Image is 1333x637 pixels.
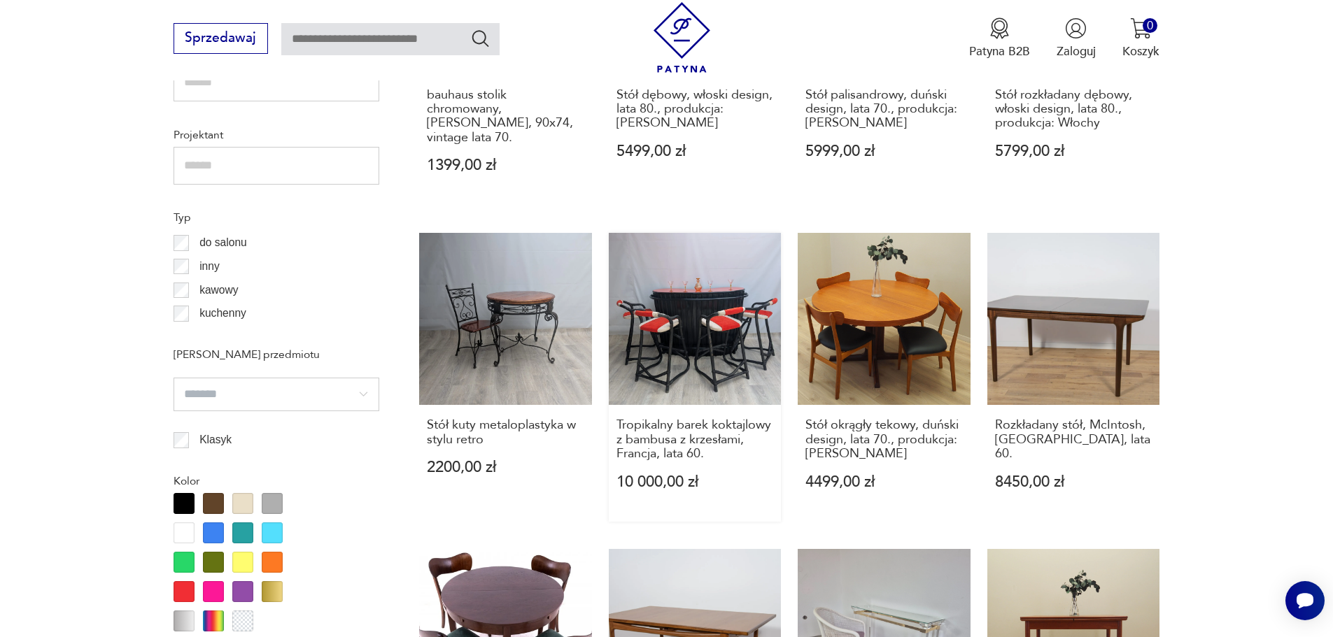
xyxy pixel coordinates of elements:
button: Patyna B2B [969,17,1030,59]
p: Typ [174,208,379,227]
h3: Stół kuty metaloplastyka w stylu retro [427,418,584,447]
div: 0 [1143,18,1157,33]
button: Sprzedawaj [174,23,268,54]
h3: Rozkładany stół, McIntosh, [GEOGRAPHIC_DATA], lata 60. [995,418,1152,461]
p: inny [199,257,220,275]
p: 1399,00 zł [427,158,584,173]
p: 10 000,00 zł [616,475,774,489]
a: Tropikalny barek koktajlowy z bambusa z krzesłami, Francja, lata 60.Tropikalny barek koktajlowy z... [609,233,782,522]
h3: Stół okrągły tekowy, duński design, lata 70., produkcja: [PERSON_NAME] [805,418,963,461]
p: 5499,00 zł [616,144,774,159]
h3: Stół rozkładany dębowy, włoski design, lata 80., produkcja: Włochy [995,88,1152,131]
img: Ikona medalu [989,17,1010,39]
h3: Stół dębowy, włoski design, lata 80., produkcja: [PERSON_NAME] [616,88,774,131]
button: Szukaj [470,28,491,48]
a: Sprzedawaj [174,34,268,45]
h3: Stół palisandrowy, duński design, lata 70., produkcja: [PERSON_NAME] [805,88,963,131]
p: 2200,00 zł [427,460,584,475]
p: do salonu [199,234,247,252]
p: [PERSON_NAME] przedmiotu [174,345,379,364]
p: Koszyk [1122,43,1159,59]
p: Projektant [174,126,379,144]
a: Ikona medaluPatyna B2B [969,17,1030,59]
p: Zaloguj [1057,43,1096,59]
iframe: Smartsupp widget button [1285,581,1325,620]
a: Rozkładany stół, McIntosh, Wielka Brytania, lata 60.Rozkładany stół, McIntosh, [GEOGRAPHIC_DATA],... [987,233,1160,522]
img: Patyna - sklep z meblami i dekoracjami vintage [647,2,717,73]
h3: Tropikalny barek koktajlowy z bambusa z krzesłami, Francja, lata 60. [616,418,774,461]
h3: bauhaus stolik chromowany, [PERSON_NAME], 90x74, vintage lata 70. [427,88,584,145]
p: Patyna B2B [969,43,1030,59]
p: 8450,00 zł [995,475,1152,489]
p: 4499,00 zł [805,475,963,489]
p: 5799,00 zł [995,144,1152,159]
img: Ikonka użytkownika [1065,17,1087,39]
img: Ikona koszyka [1130,17,1152,39]
p: kawowy [199,281,238,299]
a: Stół okrągły tekowy, duński design, lata 70., produkcja: DaniaStół okrągły tekowy, duński design,... [798,233,971,522]
p: Kolor [174,472,379,490]
p: 5999,00 zł [805,144,963,159]
button: Zaloguj [1057,17,1096,59]
p: Klasyk [199,431,232,449]
p: kuchenny [199,304,246,322]
a: Stół kuty metaloplastyka w stylu retroStół kuty metaloplastyka w stylu retro2200,00 zł [419,233,592,522]
button: 0Koszyk [1122,17,1159,59]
